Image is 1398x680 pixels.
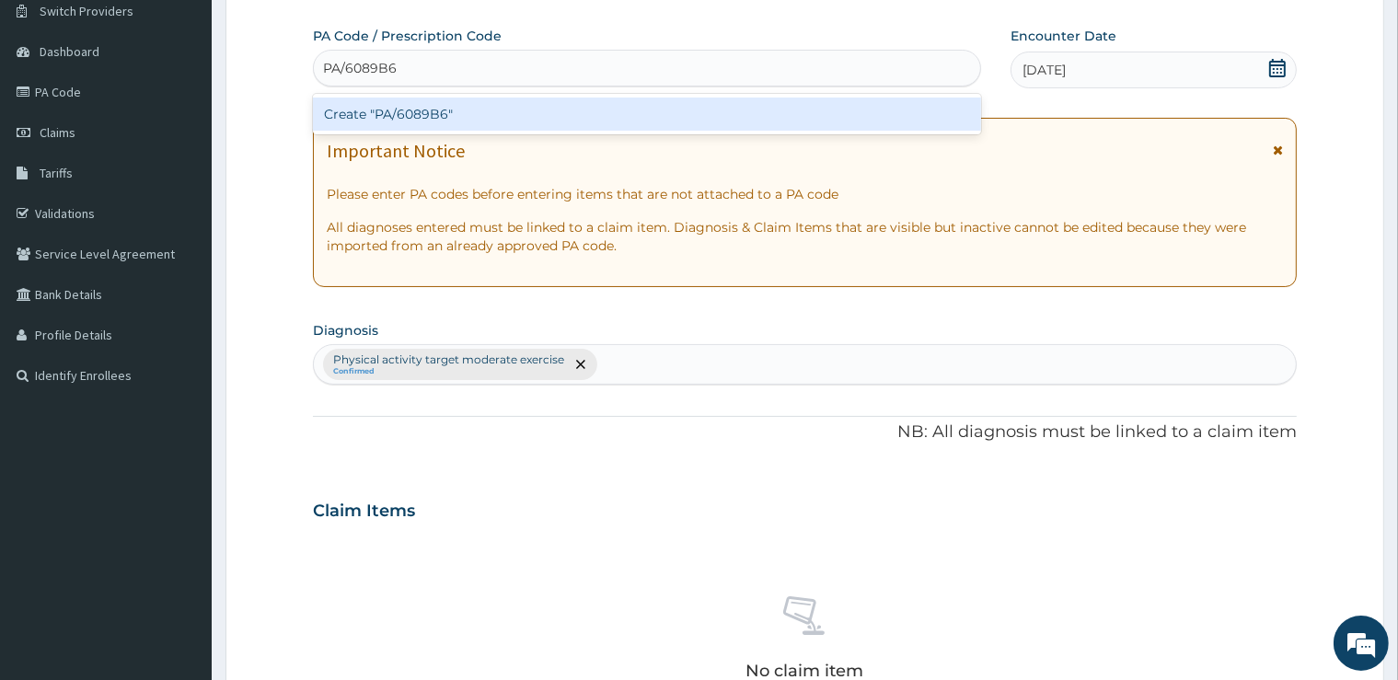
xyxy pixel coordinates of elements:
p: No claim item [746,662,864,680]
h3: Claim Items [313,501,415,522]
span: [DATE] [1023,61,1066,79]
span: Tariffs [40,165,73,181]
p: NB: All diagnosis must be linked to a claim item [313,421,1296,444]
label: PA Code / Prescription Code [313,27,502,45]
textarea: Type your message and hit 'Enter' [9,470,351,535]
p: Please enter PA codes before entering items that are not attached to a PA code [327,185,1282,203]
span: Claims [40,124,75,141]
p: All diagnoses entered must be linked to a claim item. Diagnosis & Claim Items that are visible bu... [327,218,1282,255]
span: Switch Providers [40,3,133,19]
span: We're online! [107,215,254,401]
div: Minimize live chat window [302,9,346,53]
label: Diagnosis [313,321,378,340]
span: Dashboard [40,43,99,60]
img: d_794563401_company_1708531726252_794563401 [34,92,75,138]
div: Chat with us now [96,103,309,127]
div: Create "PA/6089B6" [313,98,981,131]
h1: Important Notice [327,141,465,161]
label: Encounter Date [1011,27,1116,45]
